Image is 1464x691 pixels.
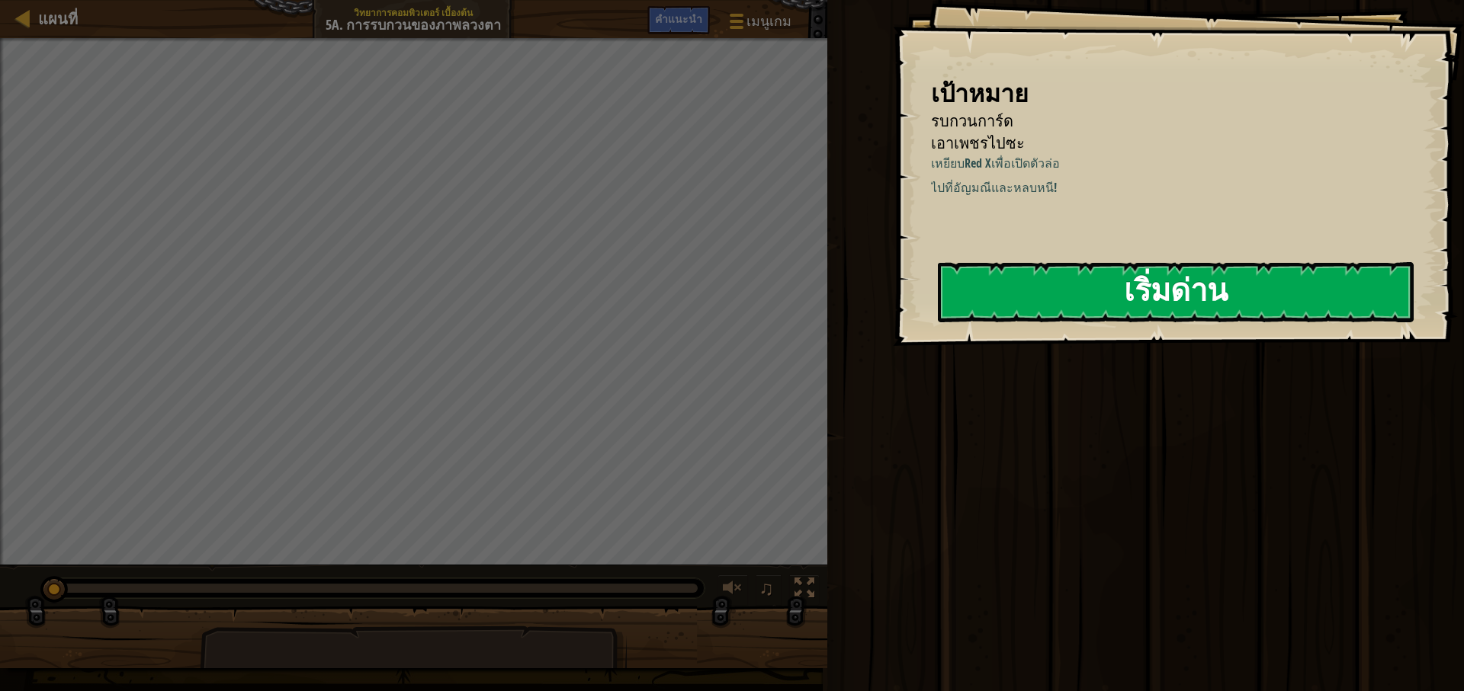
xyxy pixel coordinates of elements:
span: ♫ [759,577,774,600]
li: เอาเพชรไปซะ [912,133,1407,155]
strong: Red X [965,155,991,171]
p: เหยียบ เพื่อเปิดตัวล่อ [931,155,1422,172]
p: ไปที่อัญมณีและหลบหนี! [931,179,1422,197]
button: เริ่มด่าน [938,262,1414,322]
button: ♫ [756,574,782,606]
button: เมนูเกม [718,6,801,42]
span: แผนที่ [38,8,78,29]
button: ปรับระดับเสียง [718,574,748,606]
div: เป้าหมาย [931,76,1411,111]
span: รบกวนการ์ด [931,110,1013,131]
li: รบกวนการ์ด [912,110,1407,133]
span: เมนูเกม [746,11,791,31]
button: สลับเป็นเต็มจอ [789,574,820,606]
span: เอาเพชรไปซะ [931,133,1025,153]
span: คำแนะนำ [655,11,702,26]
a: แผนที่ [30,8,78,29]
